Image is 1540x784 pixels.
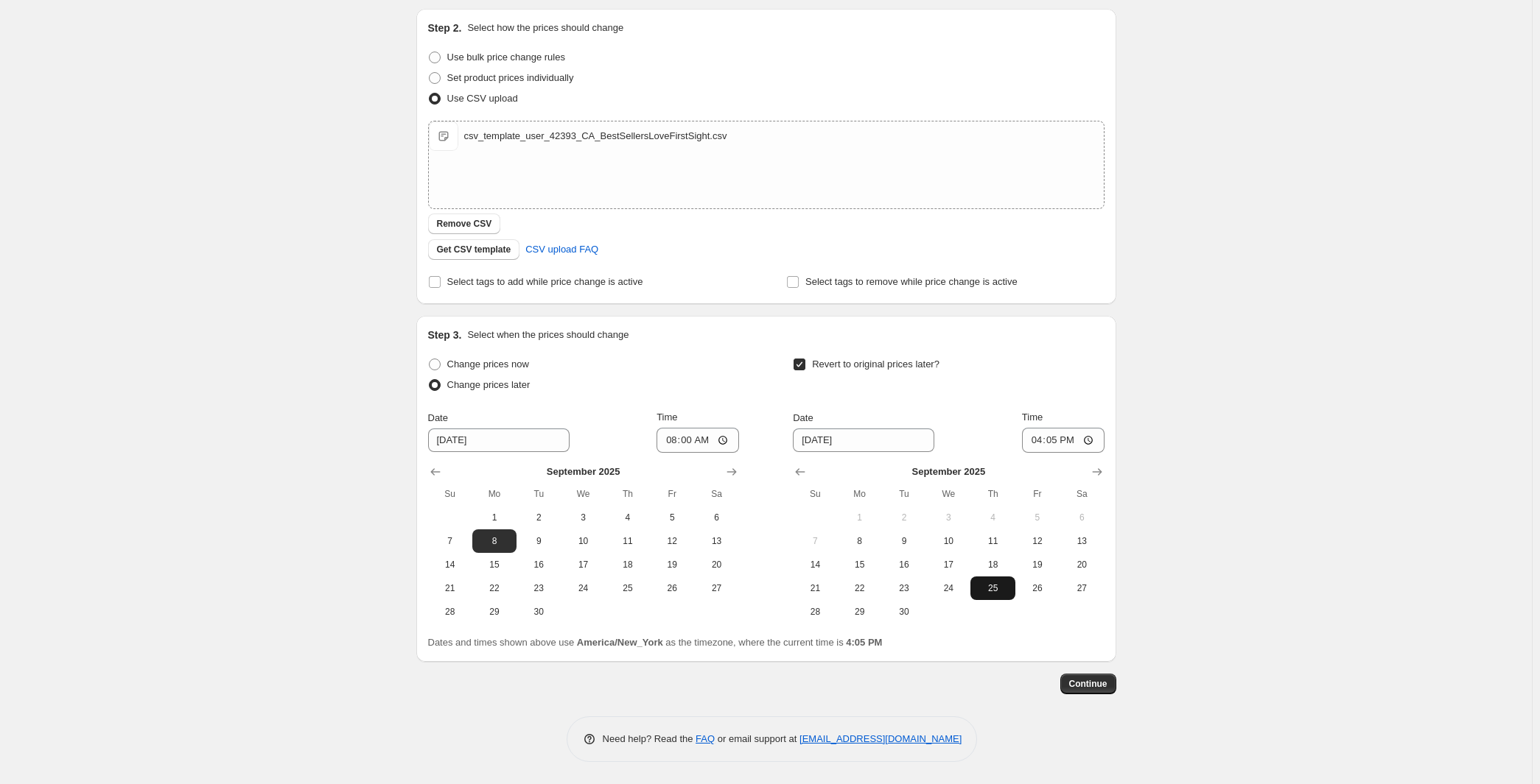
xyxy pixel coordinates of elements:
[1060,482,1104,506] th: Saturday
[1060,529,1104,553] button: Saturday September 13 2025
[447,72,574,83] span: Set product prices individually
[428,412,448,423] span: Date
[428,529,472,553] button: Sunday September 7 2025
[793,428,934,452] input: 8/27/2025
[694,576,738,600] button: Saturday September 27 2025
[428,328,462,342] h2: Step 3.
[428,239,520,260] button: Get CSV template
[844,488,876,500] span: Mo
[561,529,605,553] button: Wednesday September 10 2025
[522,488,555,500] span: Tu
[577,637,663,648] b: America/New_York
[464,129,727,144] div: csv_template_user_42393_CA_BestSellersLoveFirstSight.csv
[976,512,1009,523] span: 4
[882,529,926,553] button: Tuesday September 9 2025
[447,93,518,104] span: Use CSV upload
[650,482,694,506] th: Friday
[694,506,738,529] button: Saturday September 6 2025
[650,576,694,600] button: Friday September 26 2025
[1060,576,1104,600] button: Saturday September 27 2025
[932,512,965,523] span: 3
[656,559,688,571] span: 19
[561,506,605,529] button: Wednesday September 3 2025
[1069,678,1107,690] span: Continue
[970,553,1015,576] button: Thursday September 18 2025
[970,576,1015,600] button: Thursday September 25 2025
[970,529,1015,553] button: Thursday September 11 2025
[1021,559,1054,571] span: 19
[478,559,511,571] span: 15
[517,553,561,576] button: Tuesday September 16 2025
[1021,582,1054,594] span: 26
[561,482,605,506] th: Wednesday
[888,488,920,500] span: Tu
[428,428,570,452] input: 8/27/2025
[793,600,837,624] button: Sunday September 28 2025
[650,506,694,529] button: Friday September 5 2025
[612,535,644,547] span: 11
[1021,512,1054,523] span: 5
[926,482,970,506] th: Wednesday
[478,606,511,618] span: 29
[517,238,607,261] a: CSV upload FAQ
[700,512,732,523] span: 6
[612,512,644,523] span: 4
[888,606,920,618] span: 30
[650,529,694,553] button: Friday September 12 2025
[1022,428,1105,453] input: 12:00
[721,462,742,482] button: Show next month, October 2025
[793,576,837,600] button: Sunday September 21 2025
[926,506,970,529] button: Wednesday September 3 2025
[700,535,732,547] span: 13
[612,488,644,500] span: Th
[522,535,555,547] span: 9
[567,535,599,547] span: 10
[517,506,561,529] button: Tuesday September 2 2025
[472,600,517,624] button: Monday September 29 2025
[932,488,965,500] span: We
[428,576,472,600] button: Sunday September 21 2025
[447,359,529,370] span: Change prices now
[567,512,599,523] span: 3
[1060,553,1104,576] button: Saturday September 20 2025
[793,412,813,423] span: Date
[1065,488,1098,500] span: Sa
[612,582,644,594] span: 25
[517,576,561,600] button: Tuesday September 23 2025
[437,218,492,230] span: Remove CSV
[976,582,1009,594] span: 25
[932,582,965,594] span: 24
[434,535,466,547] span: 7
[932,559,965,571] span: 17
[1060,674,1116,694] button: Continue
[700,582,732,594] span: 27
[612,559,644,571] span: 18
[656,535,688,547] span: 12
[606,482,650,506] th: Thursday
[888,535,920,547] span: 9
[1022,412,1043,423] span: Time
[846,637,882,648] b: 4:05 PM
[567,582,599,594] span: 24
[603,733,696,744] span: Need help? Read the
[888,582,920,594] span: 23
[805,276,1018,287] span: Select tags to remove while price change is active
[799,733,962,744] a: [EMAIL_ADDRESS][DOMAIN_NAME]
[882,553,926,576] button: Tuesday September 16 2025
[517,482,561,506] th: Tuesday
[657,412,677,423] span: Time
[567,559,599,571] span: 17
[561,576,605,600] button: Wednesday September 24 2025
[472,506,517,529] button: Monday September 1 2025
[447,52,565,63] span: Use bulk price change rules
[428,553,472,576] button: Sunday September 14 2025
[606,576,650,600] button: Thursday September 25 2025
[838,506,882,529] button: Monday September 1 2025
[425,462,446,482] button: Show previous month, August 2025
[478,488,511,500] span: Mo
[838,553,882,576] button: Monday September 15 2025
[888,512,920,523] span: 2
[700,488,732,500] span: Sa
[656,582,688,594] span: 26
[1021,535,1054,547] span: 12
